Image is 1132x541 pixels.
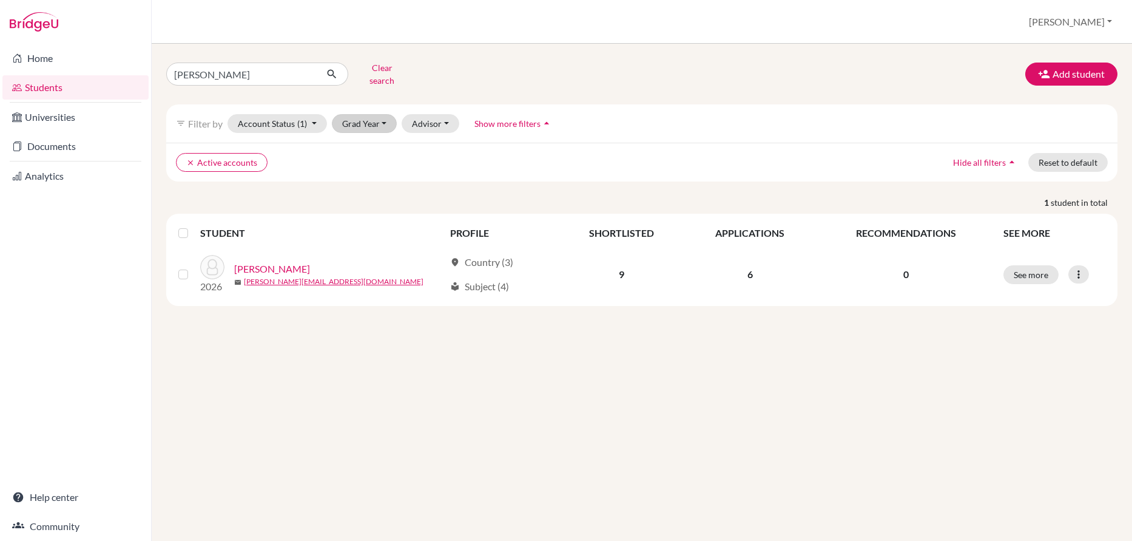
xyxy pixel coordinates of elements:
button: Advisor [402,114,459,133]
i: clear [186,158,195,167]
div: Country (3) [450,255,513,270]
span: Filter by [188,118,223,129]
button: Account Status(1) [227,114,327,133]
span: (1) [297,118,307,129]
a: Help center [2,485,149,509]
button: See more [1003,265,1059,284]
a: Analytics [2,164,149,188]
button: Add student [1025,63,1117,86]
p: 2026 [200,279,224,294]
th: RECOMMENDATIONS [816,219,996,248]
img: Bridge-U [10,12,58,32]
span: student in total [1051,196,1117,209]
a: Home [2,46,149,70]
span: local_library [450,282,460,291]
i: filter_list [176,118,186,128]
span: location_on [450,257,460,267]
input: Find student by name... [166,63,317,86]
a: Students [2,75,149,100]
div: Subject (4) [450,279,509,294]
p: 0 [823,267,989,282]
a: Universities [2,105,149,129]
button: [PERSON_NAME] [1023,10,1117,33]
button: Reset to default [1028,153,1108,172]
a: Community [2,514,149,539]
button: clearActive accounts [176,153,268,172]
strong: 1 [1044,196,1051,209]
a: Documents [2,134,149,158]
th: SEE MORE [996,219,1113,248]
button: Show more filtersarrow_drop_up [464,114,563,133]
a: [PERSON_NAME] [234,262,310,276]
span: Show more filters [474,118,541,129]
a: [PERSON_NAME][EMAIL_ADDRESS][DOMAIN_NAME] [244,276,423,287]
td: 9 [559,248,684,301]
th: APPLICATIONS [684,219,816,248]
button: Grad Year [332,114,397,133]
i: arrow_drop_up [1006,156,1018,168]
button: Hide all filtersarrow_drop_up [943,153,1028,172]
th: PROFILE [443,219,559,248]
button: Clear search [348,58,416,90]
img: Rath, Rosa [200,255,224,279]
i: arrow_drop_up [541,117,553,129]
td: 6 [684,248,816,301]
span: mail [234,279,241,286]
span: Hide all filters [953,157,1006,168]
th: SHORTLISTED [559,219,684,248]
th: STUDENT [200,219,443,248]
